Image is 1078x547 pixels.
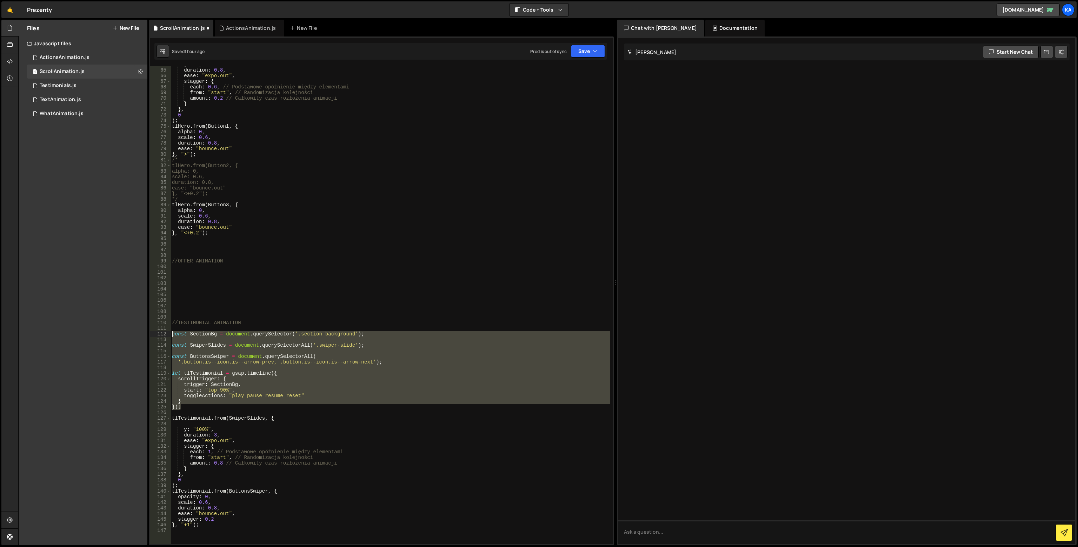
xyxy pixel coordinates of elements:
div: 93 [150,225,171,230]
div: 79 [150,146,171,152]
div: ActionsAnimation.js [40,54,89,61]
div: 147 [150,528,171,533]
div: 102 [150,275,171,281]
div: 130 [150,432,171,438]
div: 137 [150,472,171,477]
div: 131 [150,438,171,443]
div: 90 [150,208,171,213]
div: 16268/43876.js [27,79,147,93]
div: 92 [150,219,171,225]
div: Prezenty [27,6,52,14]
button: New File [113,25,139,31]
div: 100 [150,264,171,269]
div: 109 [150,314,171,320]
div: 83 [150,168,171,174]
div: 132 [150,443,171,449]
div: 73 [150,112,171,118]
div: 65 [150,67,171,73]
div: 126 [150,410,171,415]
div: 86 [150,185,171,191]
div: New File [290,25,319,32]
div: 66 [150,73,171,79]
div: 84 [150,174,171,180]
div: 70 [150,95,171,101]
div: 89 [150,202,171,208]
div: 87 [150,191,171,196]
div: 16268/43879.js [27,93,147,107]
button: Code + Tools [510,4,568,16]
div: 122 [150,387,171,393]
div: 119 [150,371,171,376]
div: 134 [150,455,171,460]
div: Prod is out of sync [530,48,567,54]
div: 82 [150,163,171,168]
div: 111 [150,326,171,331]
div: 112 [150,331,171,337]
div: 16268/43878.js [27,65,147,79]
h2: [PERSON_NAME] [627,49,676,55]
div: WhatAnimation.js [40,111,84,117]
div: 95 [150,236,171,241]
div: 129 [150,427,171,432]
span: 1 [33,69,37,75]
div: 107 [150,303,171,309]
button: Start new chat [983,46,1039,58]
div: 105 [150,292,171,298]
div: 99 [150,258,171,264]
div: 88 [150,196,171,202]
div: 85 [150,180,171,185]
div: 141 [150,494,171,500]
div: 142 [150,500,171,505]
div: 1 hour ago [185,48,205,54]
div: Testimonials.js [40,82,76,89]
div: 115 [150,348,171,354]
div: 103 [150,281,171,286]
div: 133 [150,449,171,455]
div: 123 [150,393,171,399]
div: 108 [150,309,171,314]
div: 69 [150,90,171,95]
div: 67 [150,79,171,84]
div: 145 [150,516,171,522]
div: 75 [150,124,171,129]
div: 146 [150,522,171,528]
div: 96 [150,241,171,247]
div: 72 [150,107,171,112]
div: 113 [150,337,171,342]
div: Chat with [PERSON_NAME] [617,20,704,36]
div: 71 [150,101,171,107]
div: Javascript files [19,36,147,51]
button: Save [571,45,605,58]
div: 94 [150,230,171,236]
div: 106 [150,298,171,303]
div: 135 [150,460,171,466]
div: 139 [150,483,171,488]
div: 138 [150,477,171,483]
a: Ka [1062,4,1074,16]
div: 80 [150,152,171,157]
div: 114 [150,342,171,348]
div: 144 [150,511,171,516]
h2: Files [27,24,40,32]
div: 74 [150,118,171,124]
div: 91 [150,213,171,219]
div: 78 [150,140,171,146]
a: [DOMAIN_NAME] [997,4,1060,16]
div: 118 [150,365,171,371]
div: 81 [150,157,171,163]
div: 143 [150,505,171,511]
div: 124 [150,399,171,404]
div: Documentation [705,20,765,36]
div: Saved [172,48,205,54]
div: 97 [150,247,171,253]
div: 76 [150,129,171,135]
div: 68 [150,84,171,90]
div: ActionsAnimation.js [226,25,276,32]
div: 110 [150,320,171,326]
div: 101 [150,269,171,275]
div: 98 [150,253,171,258]
div: ScrollAnimation.js [160,25,205,32]
div: 121 [150,382,171,387]
div: 77 [150,135,171,140]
